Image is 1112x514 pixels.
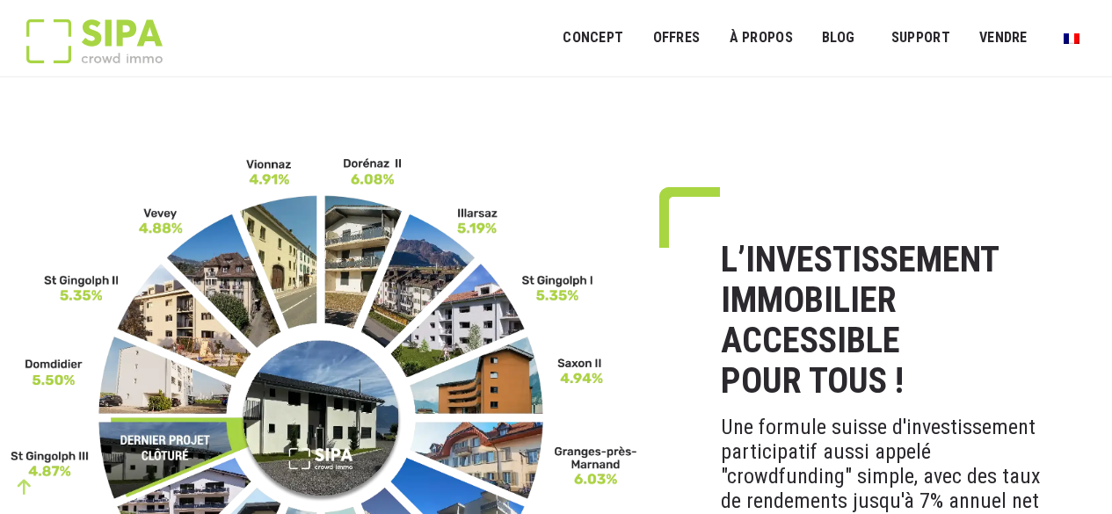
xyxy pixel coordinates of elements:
nav: Menu principal [563,16,1086,60]
a: À PROPOS [717,18,804,58]
a: SUPPORT [880,18,962,58]
a: Concept [551,18,635,58]
img: Français [1064,33,1079,44]
a: Blog [810,18,867,58]
a: OFFRES [641,18,711,58]
a: VENDRE [968,18,1039,58]
h1: L’INVESTISSEMENT IMMOBILIER ACCESSIBLE POUR TOUS ! [721,240,1062,402]
a: Passer à [1052,21,1091,54]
